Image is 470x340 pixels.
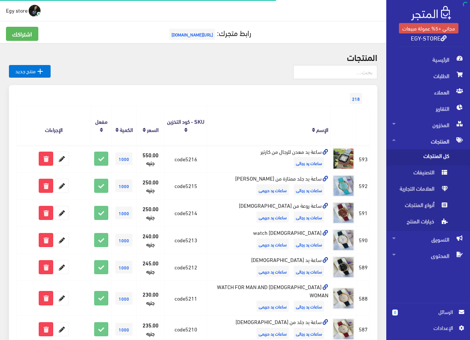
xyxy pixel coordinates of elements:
[294,157,324,168] span: ساعات يد رجالى
[357,200,370,227] td: 591
[256,211,289,223] span: ساعات يد حريمى
[386,247,470,264] a: المحتوى
[294,301,324,312] span: ساعات يد رجالى
[332,229,355,251] img: dios-watch.jpg
[147,124,159,135] a: السعر
[392,324,464,336] a: اﻹعدادات
[207,200,330,227] td: ساعة روعة من [DEMOGRAPHIC_DATA]
[398,324,453,332] span: اﻹعدادات
[294,239,324,250] span: ساعات يد رجالى
[386,215,470,231] a: خيارات المنتج
[164,227,207,254] td: code5213
[207,172,330,200] td: ساعة يد جلد ممتازة من [PERSON_NAME]
[357,172,370,200] td: 592
[357,253,370,281] td: 589
[411,32,447,43] a: EGY-STORE
[169,29,215,40] span: [URL][DOMAIN_NAME]
[167,26,251,39] a: رابط متجرك:[URL][DOMAIN_NAME]
[115,152,132,165] span: 1000
[386,149,470,166] a: كل المنتجات
[332,202,355,224] img: saaa-roaa-mn-dyos-dios.jpg
[256,328,289,339] span: ساعات يد حريمى
[115,292,132,305] span: 1000
[294,184,324,195] span: ساعات يد رجالى
[357,145,370,172] td: 593
[137,145,164,172] td: 550.00 جنيه
[6,4,41,16] a: ... Egy store
[316,124,328,135] a: الإسم
[164,253,207,281] td: code5212
[350,93,362,104] span: 218
[207,281,330,316] td: [DEMOGRAPHIC_DATA] WATCH FOR MAN AND WOMAN
[392,215,449,231] span: خيارات المنتج
[411,6,451,20] img: .
[332,256,355,278] img: saaa-yd-dios.jpg
[115,207,132,219] span: 1000
[392,100,464,117] span: التقارير
[404,308,453,316] span: الرسائل
[386,100,470,117] a: التقارير
[392,247,464,264] span: المحتوى
[392,308,464,324] a: 0 الرسائل
[386,198,470,215] a: أنواع المنتجات
[6,27,38,41] a: اشتراكك
[115,234,132,246] span: 1000
[392,117,464,133] span: المخزون
[357,281,370,316] td: 588
[392,198,449,215] span: أنواع المنتجات
[115,179,132,192] span: 1000
[164,200,207,227] td: code5214
[17,106,91,145] th: الإجراءات
[332,148,355,170] img: saaa-yd-maadn-llrgal-mn-kartyr.jpg
[137,281,164,316] td: 230.00 جنيه
[294,211,324,223] span: ساعات يد رجالى
[392,84,464,100] span: العملاء
[293,65,377,79] input: بحث...
[9,65,51,78] a: منتج جديد
[386,133,470,149] a: المنتجات
[115,261,132,273] span: 1000
[256,239,289,250] span: ساعات يد حريمى
[256,301,289,312] span: ساعات يد حريمى
[120,124,133,135] a: الكمية
[392,231,464,247] span: التسويق
[256,184,289,195] span: ساعات يد حريمى
[207,227,330,254] td: [DEMOGRAPHIC_DATA] watch
[386,51,470,68] a: الرئيسية
[164,145,207,172] td: code5216
[29,5,41,17] img: ...
[332,175,355,197] img: saaa-yd-gld-mmtaz-mn-dyos-dios.jpg
[164,172,207,200] td: code5215
[36,67,45,76] i: 
[392,310,398,315] span: 0
[386,68,470,84] a: الطلبات
[95,116,108,126] a: مفعل
[137,172,164,200] td: 250.00 جنيه
[256,266,289,277] span: ساعات يد حريمى
[392,182,449,198] span: العلامات التجارية
[386,182,470,198] a: العلامات التجارية
[9,52,377,62] h2: المنتجات
[6,6,28,15] span: Egy store
[294,266,324,277] span: ساعات يد رجالى
[357,227,370,254] td: 590
[332,287,355,310] img: dios-watch-for-man-and-woman.jpg
[207,253,330,281] td: ساعة يد [DEMOGRAPHIC_DATA]
[137,253,164,281] td: 245.00 جنيه
[386,84,470,100] a: العملاء
[386,166,470,182] a: التصنيفات
[399,23,458,33] a: مجاني +5% عمولة مبيعات
[392,166,449,182] span: التصنيفات
[137,200,164,227] td: 250.00 جنيه
[386,117,470,133] a: المخزون
[294,328,324,339] span: ساعات يد رجالى
[392,149,449,166] span: كل المنتجات
[167,116,204,126] a: SKU - كود التخزين
[137,227,164,254] td: 240.00 جنيه
[392,133,464,149] span: المنتجات
[392,51,464,68] span: الرئيسية
[392,68,464,84] span: الطلبات
[164,281,207,316] td: code5211
[207,145,330,172] td: ساعة يد معدن للرجال من كارتير
[115,323,132,336] span: 1000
